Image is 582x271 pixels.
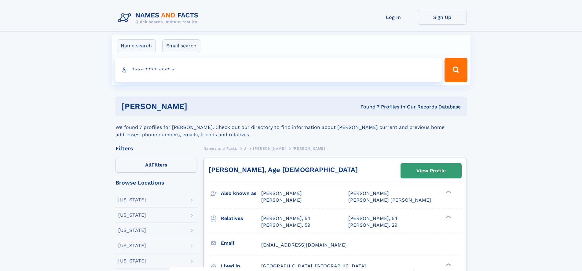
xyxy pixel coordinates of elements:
[162,39,200,52] label: Email search
[261,215,310,222] a: [PERSON_NAME], 54
[445,58,467,82] button: Search Button
[261,190,302,196] span: [PERSON_NAME]
[293,146,325,151] span: [PERSON_NAME]
[115,10,203,26] img: Logo Names and Facts
[115,58,442,82] input: search input
[118,213,146,218] div: [US_STATE]
[253,145,286,152] a: [PERSON_NAME]
[444,190,452,194] div: ❯
[145,162,152,168] span: All
[274,104,461,110] div: Found 7 Profiles In Our Records Database
[209,166,358,174] a: [PERSON_NAME], Age [DEMOGRAPHIC_DATA]
[348,197,431,203] span: [PERSON_NAME] [PERSON_NAME]
[115,158,197,173] label: Filters
[444,262,452,266] div: ❯
[244,146,246,151] span: J
[115,180,197,185] div: Browse Locations
[118,197,146,202] div: [US_STATE]
[369,10,418,25] a: Log In
[444,215,452,219] div: ❯
[348,190,389,196] span: [PERSON_NAME]
[244,145,246,152] a: J
[261,222,310,229] a: [PERSON_NAME], 59
[118,243,146,248] div: [US_STATE]
[122,103,274,110] h1: [PERSON_NAME]
[253,146,286,151] span: [PERSON_NAME]
[221,188,261,199] h3: Also known as
[117,39,156,52] label: Name search
[261,242,347,248] span: [EMAIL_ADDRESS][DOMAIN_NAME]
[401,163,461,178] a: View Profile
[115,116,467,138] div: We found 7 profiles for [PERSON_NAME]. Check out our directory to find information about [PERSON_...
[115,146,197,151] div: Filters
[416,164,446,178] div: View Profile
[221,238,261,248] h3: Email
[261,197,302,203] span: [PERSON_NAME]
[118,258,146,263] div: [US_STATE]
[118,228,146,233] div: [US_STATE]
[261,263,366,269] span: [GEOGRAPHIC_DATA], [GEOGRAPHIC_DATA]
[418,10,467,25] a: Sign Up
[221,213,261,224] h3: Relatives
[348,222,397,229] a: [PERSON_NAME], 29
[203,145,237,152] a: Names and Facts
[348,215,397,222] a: [PERSON_NAME], 54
